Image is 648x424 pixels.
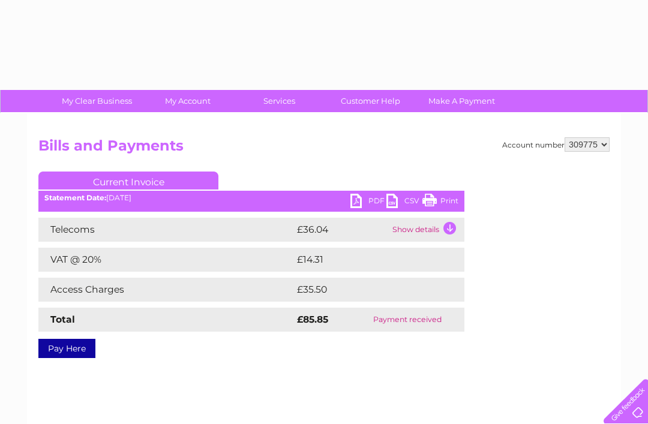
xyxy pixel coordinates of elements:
[422,194,458,211] a: Print
[351,308,464,332] td: Payment received
[44,193,106,202] b: Statement Date:
[502,137,610,152] div: Account number
[139,90,238,112] a: My Account
[38,339,95,358] a: Pay Here
[38,137,610,160] h2: Bills and Payments
[38,218,294,242] td: Telecoms
[350,194,386,211] a: PDF
[230,90,329,112] a: Services
[294,278,440,302] td: £35.50
[38,248,294,272] td: VAT @ 20%
[50,314,75,325] strong: Total
[412,90,511,112] a: Make A Payment
[38,172,218,190] a: Current Invoice
[294,218,389,242] td: £36.04
[38,194,464,202] div: [DATE]
[47,90,146,112] a: My Clear Business
[38,278,294,302] td: Access Charges
[321,90,420,112] a: Customer Help
[389,218,464,242] td: Show details
[294,248,438,272] td: £14.31
[386,194,422,211] a: CSV
[297,314,328,325] strong: £85.85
